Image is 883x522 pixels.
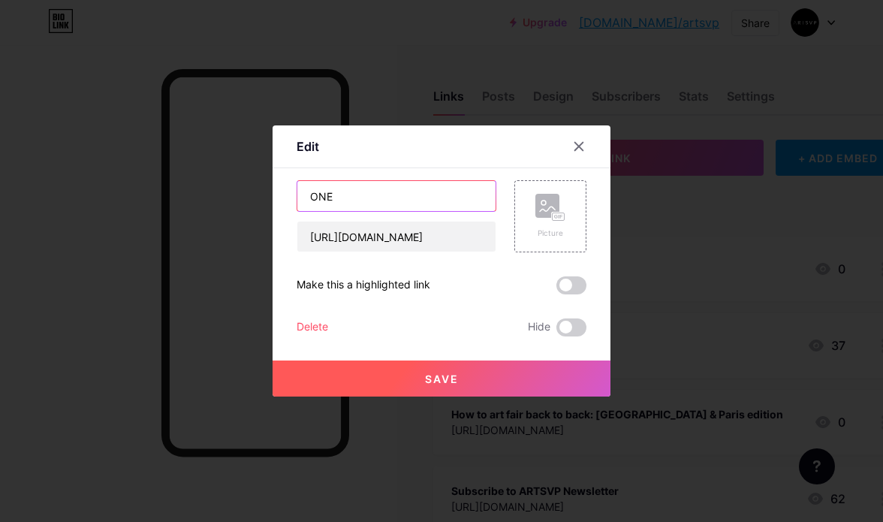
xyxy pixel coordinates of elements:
span: Hide [528,318,550,336]
button: Save [273,361,610,397]
input: URL [297,222,496,252]
span: Save [425,373,459,385]
div: Make this a highlighted link [297,276,430,294]
div: Edit [297,137,319,155]
input: Title [297,181,496,211]
div: Delete [297,318,328,336]
div: Picture [535,228,565,239]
